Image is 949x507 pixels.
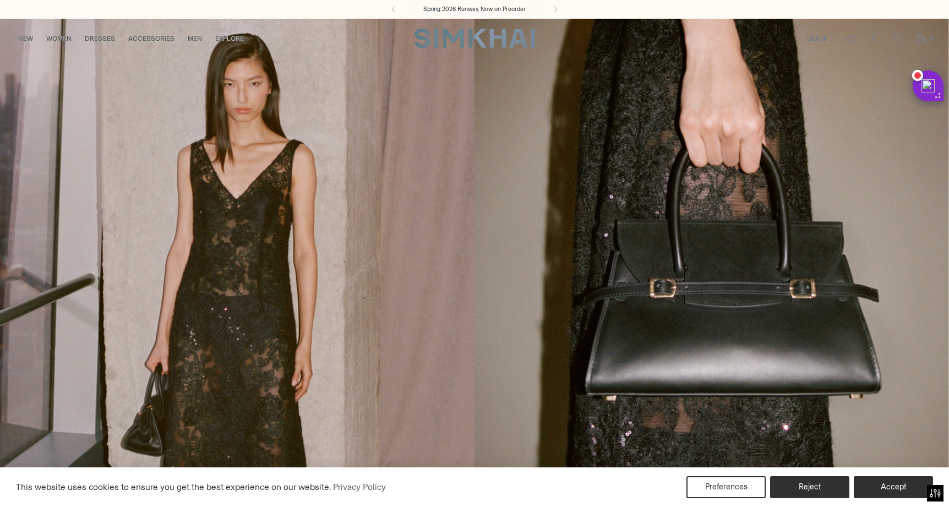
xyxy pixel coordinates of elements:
[686,476,766,498] button: Preferences
[16,482,331,492] span: This website uses cookies to ensure you get the best experience on our website.
[188,26,202,51] a: MEN
[926,33,936,43] span: 0
[18,26,33,51] a: NEW
[215,26,244,51] a: EXPLORE
[807,26,836,51] button: USD $
[85,26,115,51] a: DRESSES
[886,28,908,50] a: Wishlist
[770,476,849,498] button: Reject
[863,28,885,50] a: Go to the account page
[414,28,535,49] a: SIMKHAI
[128,26,174,51] a: ACCESSORIES
[854,476,933,498] button: Accept
[46,26,72,51] a: WOMEN
[840,28,862,50] a: Open search modal
[331,479,388,495] a: Privacy Policy (opens in a new tab)
[909,28,931,50] a: Open cart modal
